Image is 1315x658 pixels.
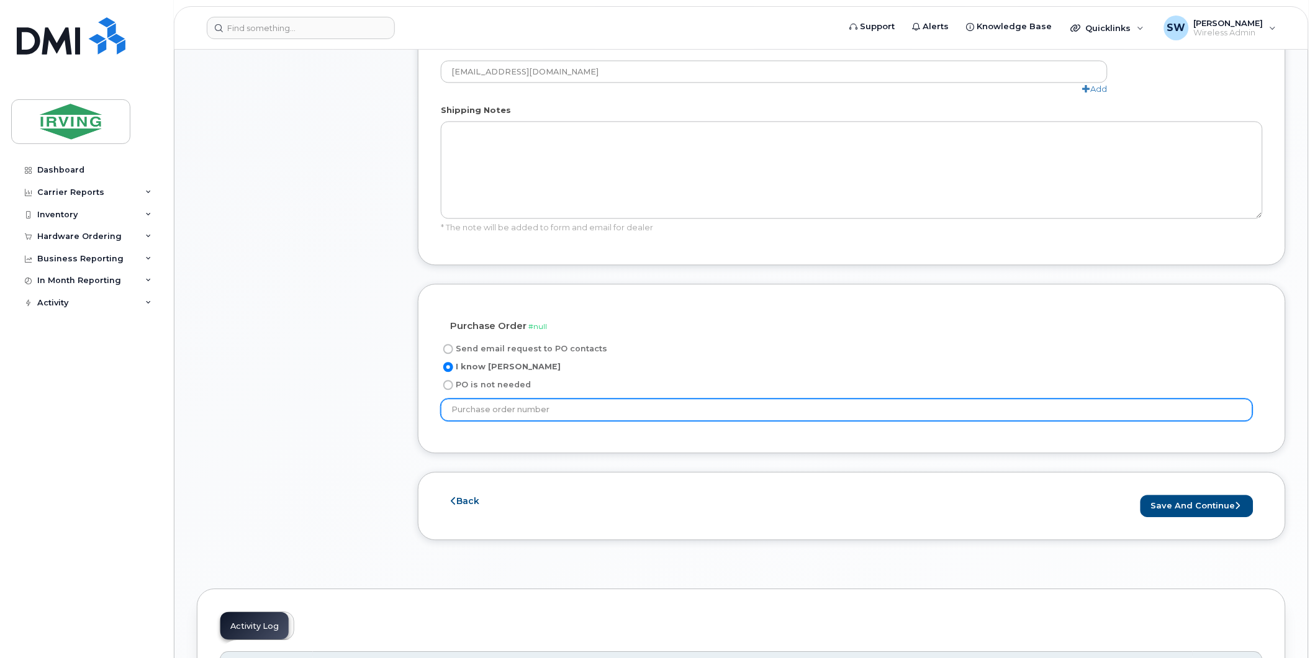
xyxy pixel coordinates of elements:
[441,222,1263,233] div: * The note will be added to form and email for dealer
[441,399,1253,421] input: Purchase order number
[451,495,479,507] a: Back
[904,14,958,39] a: Alerts
[441,104,511,116] label: Shipping Notes
[977,20,1052,33] span: Knowledge Base
[861,20,895,33] span: Support
[841,14,904,39] a: Support
[1141,495,1254,518] button: Save and Continue
[443,344,453,354] input: Send email request to PO contacts
[443,380,453,390] input: PO is not needed
[456,344,607,353] span: Send email request to PO contacts
[207,17,395,39] input: Find something...
[923,20,949,33] span: Alerts
[456,380,531,389] span: PO is not needed
[450,321,1254,331] h4: Purchase Order
[528,322,547,331] span: #null
[958,14,1061,39] a: Knowledge Base
[456,362,561,371] span: I know [PERSON_NAME]
[1083,84,1108,94] a: Add
[1086,23,1131,33] span: Quicklinks
[1167,20,1186,35] span: SW
[1062,16,1153,40] div: Quicklinks
[441,60,1108,83] input: Example: john@appleseed.com
[1194,28,1263,38] span: Wireless Admin
[443,362,453,372] input: I know [PERSON_NAME]
[1194,18,1263,28] span: [PERSON_NAME]
[1155,16,1285,40] div: Sherry Wood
